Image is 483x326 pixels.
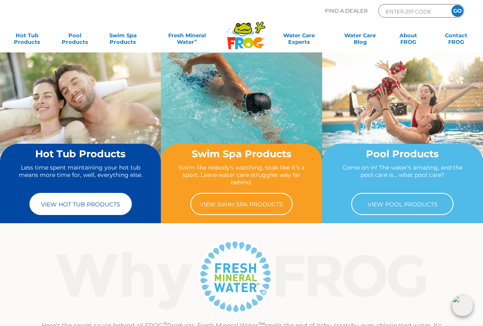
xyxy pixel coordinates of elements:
h2: Hot Tub Products [17,149,144,159]
a: ContactFROG [438,32,475,48]
a: AboutFROG [390,32,427,48]
input: GO [451,5,463,17]
img: openIcon [452,295,473,316]
a: View Hot Tub Products [29,193,132,215]
h2: Pool Products [339,149,466,159]
input: Zip Code Form [385,7,440,16]
p: Less time spent maintaining your hot tub means more time for, well, everything else. [17,164,144,186]
p: Come on in! The water’s amazing, and the pool care is… what pool care? [339,164,466,186]
p: Swim like nobody’s watching, soak like it’s a sport. Leave water care struggles way far behind. [178,164,305,186]
img: home-banner-swim-spa-short [161,52,322,173]
sup: ∞ [194,38,197,43]
a: View Swim Spa Products [190,193,293,215]
img: Why Frog [41,238,442,315]
a: Water CareExperts [267,32,331,48]
h2: Swim Spa Products [178,149,305,159]
a: Hot TubProducts [8,32,45,48]
img: home-banner-pool-short [322,52,483,173]
a: Swim SpaProducts [104,32,142,48]
a: PoolProducts [56,32,93,48]
p: Find A Dealer [325,4,368,18]
a: Water CareBlog [341,32,379,48]
a: View Pool Products [351,193,454,215]
a: Fresh MineralWater∞ [152,32,222,48]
